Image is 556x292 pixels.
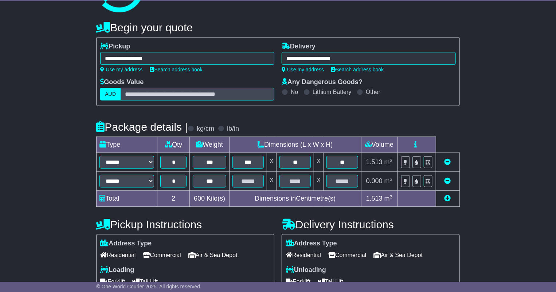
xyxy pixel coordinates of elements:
[100,78,144,86] label: Goods Value
[96,284,201,289] span: © One World Courier 2025. All rights reserved.
[282,78,363,86] label: Any Dangerous Goods?
[97,191,157,207] td: Total
[230,137,361,153] td: Dimensions (L x W x H)
[190,191,230,207] td: Kilo(s)
[390,194,393,200] sup: 3
[314,172,324,191] td: x
[286,266,326,274] label: Unloading
[282,67,324,72] a: Use my address
[445,177,451,185] a: Remove this item
[384,195,393,202] span: m
[96,21,459,33] h4: Begin your quote
[100,240,152,248] label: Address Type
[267,172,277,191] td: x
[100,266,134,274] label: Loading
[267,153,277,172] td: x
[282,218,460,230] h4: Delivery Instructions
[157,137,190,153] td: Qty
[132,276,158,287] span: Tail Lift
[97,137,157,153] td: Type
[100,276,125,287] span: Forklift
[445,158,451,166] a: Remove this item
[194,195,205,202] span: 600
[366,177,383,185] span: 0.000
[100,43,130,51] label: Pickup
[150,67,202,72] a: Search address book
[314,153,324,172] td: x
[384,158,393,166] span: m
[100,249,136,261] span: Residential
[366,88,380,95] label: Other
[366,195,383,202] span: 1.513
[282,43,316,51] label: Delivery
[286,240,337,248] label: Address Type
[313,88,352,95] label: Lithium Battery
[286,276,310,287] span: Forklift
[143,249,181,261] span: Commercial
[286,249,321,261] span: Residential
[230,191,361,207] td: Dimensions in Centimetre(s)
[188,249,238,261] span: Air & Sea Depot
[445,195,451,202] a: Add new item
[96,218,274,230] h4: Pickup Instructions
[96,121,188,133] h4: Package details |
[390,177,393,182] sup: 3
[390,158,393,163] sup: 3
[373,249,423,261] span: Air & Sea Depot
[331,67,384,72] a: Search address book
[366,158,383,166] span: 1.513
[100,67,142,72] a: Use my address
[227,125,239,133] label: lb/in
[100,88,121,100] label: AUD
[328,249,366,261] span: Commercial
[384,177,393,185] span: m
[197,125,214,133] label: kg/cm
[291,88,298,95] label: No
[157,191,190,207] td: 2
[318,276,343,287] span: Tail Lift
[361,137,398,153] td: Volume
[190,137,230,153] td: Weight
